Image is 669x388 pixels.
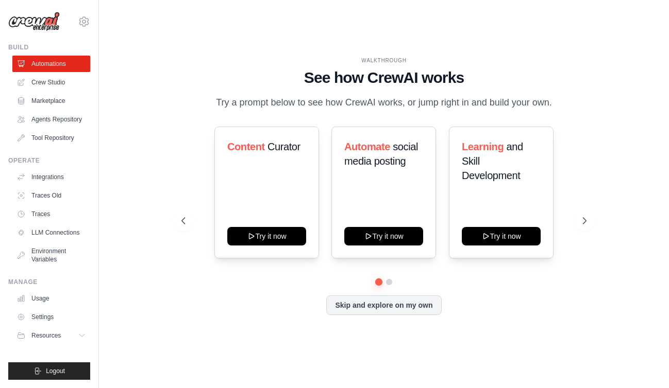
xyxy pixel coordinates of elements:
span: Logout [46,367,65,375]
button: Try it now [227,227,306,245]
span: Learning [462,141,504,152]
img: Logo [8,12,60,31]
a: Traces [12,206,90,222]
span: Automate [344,141,390,152]
div: WALKTHROUGH [181,57,587,64]
button: Skip and explore on my own [326,295,441,315]
a: Environment Variables [12,243,90,268]
button: Try it now [344,227,423,245]
span: Resources [31,331,61,340]
a: Integrations [12,169,90,185]
a: Settings [12,309,90,325]
span: Content [227,141,265,152]
a: Marketplace [12,93,90,109]
div: Manage [8,278,90,286]
button: Logout [8,362,90,380]
a: LLM Connections [12,224,90,241]
a: Usage [12,290,90,307]
a: Agents Repository [12,111,90,128]
a: Automations [12,56,90,72]
p: Try a prompt below to see how CrewAI works, or jump right in and build your own. [211,95,557,110]
a: Tool Repository [12,130,90,146]
button: Try it now [462,227,541,245]
div: Build [8,43,90,51]
a: Crew Studio [12,74,90,91]
button: Resources [12,327,90,344]
h1: See how CrewAI works [181,68,587,87]
a: Traces Old [12,187,90,204]
div: Operate [8,156,90,165]
span: and Skill Development [462,141,523,181]
span: Curator [267,141,300,152]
